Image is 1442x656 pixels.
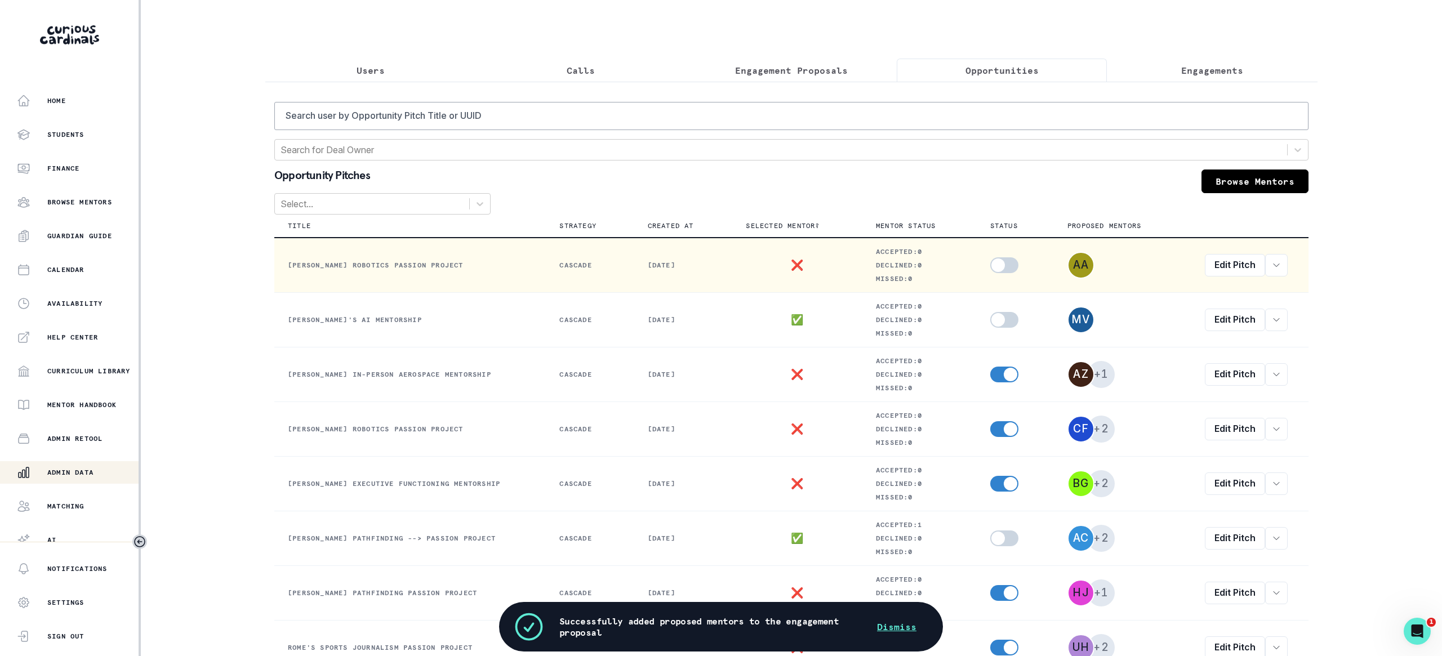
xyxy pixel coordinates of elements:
[47,299,103,308] p: Availability
[1205,254,1265,276] a: Edit Pitch
[274,169,370,184] p: Opportunity Pitches
[876,315,963,324] p: Declined: 0
[1205,418,1265,440] a: Edit Pitch
[288,643,532,652] p: Rome's Sports Journalism Passion Project
[288,588,532,597] p: [PERSON_NAME] Pathfinding Passion Project
[47,468,94,477] p: Admin Data
[876,274,963,283] p: Missed: 0
[1088,579,1115,606] span: +1
[648,370,719,379] p: [DATE]
[876,438,963,447] p: Missed: 0
[40,25,99,44] img: Curious Cardinals Logo
[648,221,694,230] p: Created At
[559,425,620,434] p: Cascade
[791,425,804,434] p: ❌
[1073,369,1088,380] div: Adeline Zuckerman
[1205,472,1265,495] a: Edit Pitch
[47,632,84,641] p: Sign Out
[1088,470,1115,497] span: +2
[1265,418,1288,440] button: row menu
[791,479,804,488] p: ❌
[965,64,1039,77] p: Opportunities
[559,370,620,379] p: Cascade
[1072,642,1089,653] div: Ursula Horn
[47,333,98,342] p: Help Center
[876,302,963,311] p: Accepted: 0
[876,329,963,338] p: Missed: 0
[288,425,532,434] p: [PERSON_NAME] Robotics Passion Project
[1205,363,1265,386] a: Edit Pitch
[1205,309,1265,331] a: Edit Pitch
[47,96,66,105] p: Home
[47,502,84,511] p: Matching
[1427,618,1436,627] span: 1
[288,261,532,270] p: [PERSON_NAME] Robotics Passion Project
[559,261,620,270] p: Cascade
[288,315,532,324] p: [PERSON_NAME]'s AI Mentorship
[1265,363,1288,386] button: row menu
[1073,260,1089,270] div: Anya Anand
[990,221,1018,230] p: Status
[559,615,864,638] p: Successfully added proposed mentors to the engagement proposal
[132,534,147,549] button: Toggle sidebar
[1404,618,1431,645] iframe: Intercom live chat
[47,598,84,607] p: Settings
[791,643,804,652] p: ❌
[1088,361,1115,388] span: +1
[746,221,820,230] p: Selected Mentor?
[47,400,117,409] p: Mentor Handbook
[1201,169,1309,193] a: Browse Mentors
[791,370,804,379] p: ❌
[876,411,963,420] p: Accepted: 0
[1088,525,1115,552] span: +2
[47,535,56,545] p: AI
[1072,314,1090,325] div: Michelle Vinocour
[876,588,963,597] p: Declined: 0
[559,479,620,488] p: Cascade
[288,370,532,379] p: [PERSON_NAME] In-Person Aerospace Mentorship
[876,247,963,256] p: Accepted: 0
[876,261,963,270] p: Declined: 0
[1088,416,1115,443] span: +2
[47,231,112,240] p: Guardian Guide
[1205,582,1265,604] a: Edit Pitch
[648,425,719,434] p: [DATE]
[876,534,963,543] p: Declined: 0
[791,588,804,597] p: ❌
[1181,64,1243,77] p: Engagements
[288,221,311,230] p: Title
[357,64,385,77] p: Users
[47,564,108,573] p: Notifications
[648,479,719,488] p: [DATE]
[876,370,963,379] p: Declined: 0
[735,64,848,77] p: Engagement Proposals
[876,221,936,230] p: Mentor Status
[876,383,963,392] p: Missed: 0
[648,534,719,543] p: [DATE]
[1073,587,1088,598] div: Hillary Jean
[1265,582,1288,604] button: row menu
[1073,533,1089,543] div: Alexa Clemesha
[648,588,719,597] p: [DATE]
[876,493,963,502] p: Missed: 0
[559,534,620,543] p: Cascade
[567,64,595,77] p: Calls
[791,315,804,324] p: ✅
[1067,221,1141,230] p: Proposed Mentors
[47,434,103,443] p: Admin Retool
[876,466,963,475] p: Accepted: 0
[47,367,131,376] p: Curriculum Library
[876,356,963,365] p: Accepted: 0
[1265,527,1288,550] button: row menu
[1205,527,1265,550] a: Edit Pitch
[1073,423,1088,434] div: Collin Finnan
[559,588,620,597] p: Cascade
[876,547,963,556] p: Missed: 0
[648,315,719,324] p: [DATE]
[288,479,532,488] p: [PERSON_NAME] Executive Functioning Mentorship
[876,520,963,529] p: Accepted: 1
[47,164,79,173] p: Finance
[288,534,532,543] p: [PERSON_NAME] Pathfinding --> Passion Project
[1265,309,1288,331] button: row menu
[559,315,620,324] p: Cascade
